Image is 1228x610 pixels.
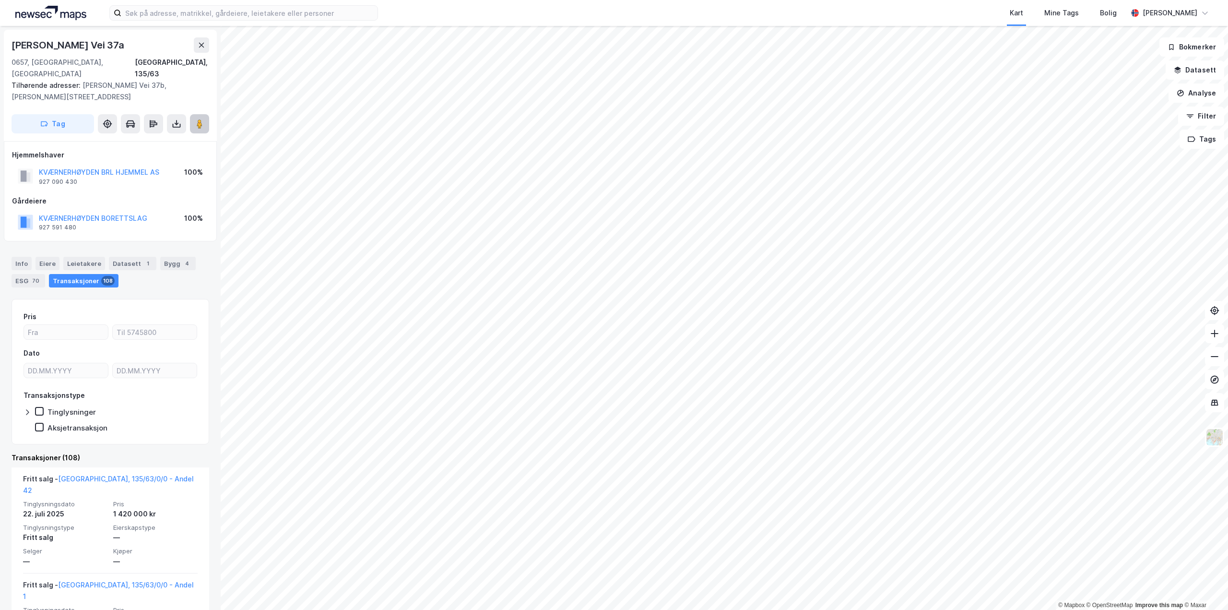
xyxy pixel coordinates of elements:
div: [PERSON_NAME] Vei 37a [12,37,126,53]
div: Info [12,257,32,270]
input: Til 5745800 [113,325,197,339]
div: 4 [182,259,192,268]
div: Bolig [1100,7,1117,19]
div: 0657, [GEOGRAPHIC_DATA], [GEOGRAPHIC_DATA] [12,57,135,80]
div: [GEOGRAPHIC_DATA], 135/63 [135,57,209,80]
div: — [113,556,198,567]
button: Tag [12,114,94,133]
div: Eiere [35,257,59,270]
div: 927 591 480 [39,224,76,231]
div: Pris [24,311,36,323]
div: 927 090 430 [39,178,77,186]
div: Transaksjoner [49,274,118,287]
div: 70 [30,276,41,286]
div: Fritt salg - [23,473,198,500]
button: Bokmerker [1159,37,1224,57]
input: DD.MM.YYYY [24,363,108,378]
span: Tinglysningsdato [23,500,107,508]
img: logo.a4113a55bc3d86da70a041830d287a7e.svg [15,6,86,20]
button: Filter [1178,107,1224,126]
div: Hjemmelshaver [12,149,209,161]
img: Z [1205,428,1224,446]
input: Fra [24,325,108,339]
div: 22. juli 2025 [23,508,107,520]
div: Aksjetransaksjon [47,423,107,432]
div: Transaksjonstype [24,390,85,401]
div: Tinglysninger [47,407,96,417]
div: [PERSON_NAME] Vei 37b, [PERSON_NAME][STREET_ADDRESS] [12,80,201,103]
div: Datasett [109,257,156,270]
a: OpenStreetMap [1086,602,1133,609]
div: 100% [184,213,203,224]
span: Kjøper [113,547,198,555]
div: Mine Tags [1044,7,1079,19]
div: — [23,556,107,567]
button: Analyse [1169,84,1224,103]
div: 1 420 000 kr [113,508,198,520]
div: Fritt salg - [23,579,198,606]
div: Kontrollprogram for chat [1180,564,1228,610]
div: Leietakere [63,257,105,270]
span: Selger [23,547,107,555]
div: [PERSON_NAME] [1143,7,1197,19]
div: 108 [101,276,115,286]
div: Gårdeiere [12,195,209,207]
input: DD.MM.YYYY [113,363,197,378]
div: Kart [1010,7,1023,19]
iframe: Chat Widget [1180,564,1228,610]
div: Bygg [160,257,196,270]
a: Improve this map [1135,602,1183,609]
div: — [113,532,198,543]
button: Tags [1180,130,1224,149]
span: Tilhørende adresser: [12,81,83,89]
button: Datasett [1166,60,1224,80]
a: [GEOGRAPHIC_DATA], 135/63/0/0 - Andel 42 [23,475,194,494]
a: [GEOGRAPHIC_DATA], 135/63/0/0 - Andel 1 [23,581,194,600]
div: Dato [24,347,40,359]
a: Mapbox [1058,602,1085,609]
div: ESG [12,274,45,287]
span: Pris [113,500,198,508]
div: Transaksjoner (108) [12,452,209,464]
span: Eierskapstype [113,524,198,532]
div: 100% [184,167,203,178]
div: Fritt salg [23,532,107,543]
span: Tinglysningstype [23,524,107,532]
input: Søk på adresse, matrikkel, gårdeiere, leietakere eller personer [121,6,378,20]
div: 1 [143,259,153,268]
